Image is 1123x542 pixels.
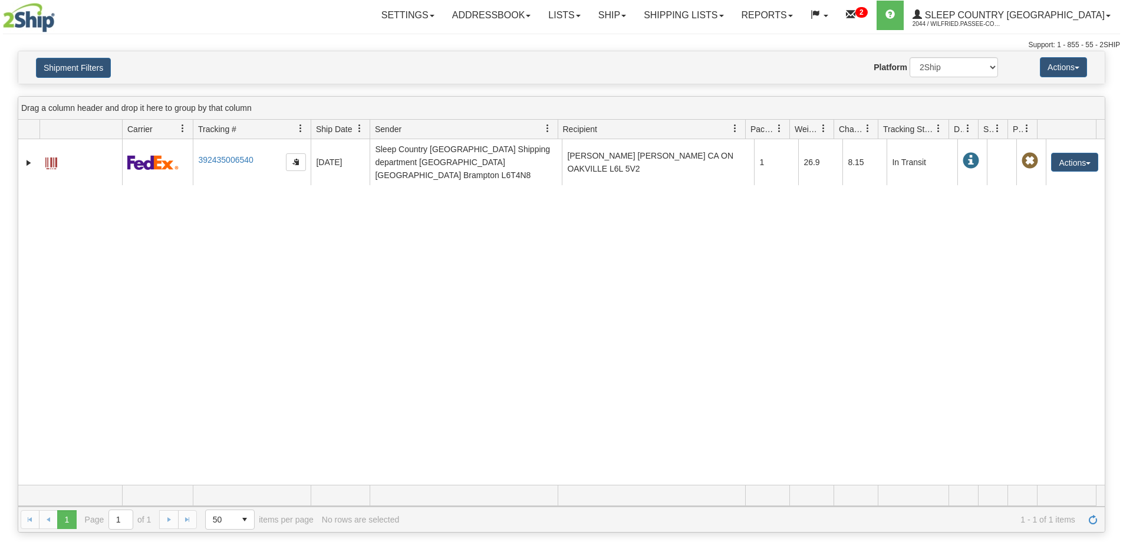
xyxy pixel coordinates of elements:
a: Settings [373,1,443,30]
a: Reports [733,1,802,30]
td: 8.15 [842,139,887,185]
span: 2044 / Wilfried.Passee-Coutrin [913,18,1001,30]
span: Weight [795,123,819,135]
td: In Transit [887,139,957,185]
a: 2 [837,1,877,30]
button: Actions [1051,153,1098,172]
a: Lists [539,1,589,30]
a: Weight filter column settings [814,119,834,139]
a: Sender filter column settings [538,119,558,139]
a: Sleep Country [GEOGRAPHIC_DATA] 2044 / Wilfried.Passee-Coutrin [904,1,1119,30]
span: Page of 1 [85,510,152,530]
iframe: chat widget [1096,211,1122,331]
td: 1 [754,139,798,185]
span: Tracking # [198,123,236,135]
span: Page 1 [57,510,76,529]
div: Support: 1 - 855 - 55 - 2SHIP [3,40,1120,50]
a: Addressbook [443,1,540,30]
a: Tracking Status filter column settings [928,119,949,139]
a: Ship Date filter column settings [350,119,370,139]
span: Sender [375,123,401,135]
img: logo2044.jpg [3,3,55,32]
sup: 2 [855,7,868,18]
span: Delivery Status [954,123,964,135]
span: Recipient [563,123,597,135]
a: Packages filter column settings [769,119,789,139]
a: Shipment Issues filter column settings [987,119,1007,139]
div: grid grouping header [18,97,1105,120]
span: Shipment Issues [983,123,993,135]
input: Page 1 [109,510,133,529]
a: Delivery Status filter column settings [958,119,978,139]
a: Ship [590,1,635,30]
span: Pickup Not Assigned [1022,153,1038,169]
a: Expand [23,157,35,169]
td: [PERSON_NAME] [PERSON_NAME] CA ON OAKVILLE L6L 5V2 [562,139,754,185]
button: Actions [1040,57,1087,77]
div: No rows are selected [322,515,400,524]
button: Copy to clipboard [286,153,306,171]
td: 26.9 [798,139,842,185]
span: Carrier [127,123,153,135]
a: Charge filter column settings [858,119,878,139]
a: Label [45,152,57,171]
label: Platform [874,61,907,73]
span: select [235,510,254,529]
span: 50 [213,514,228,525]
span: Tracking Status [883,123,934,135]
a: Recipient filter column settings [725,119,745,139]
a: Carrier filter column settings [173,119,193,139]
a: Pickup Status filter column settings [1017,119,1037,139]
td: [DATE] [311,139,370,185]
span: Packages [750,123,775,135]
a: Shipping lists [635,1,732,30]
td: Sleep Country [GEOGRAPHIC_DATA] Shipping department [GEOGRAPHIC_DATA] [GEOGRAPHIC_DATA] Brampton ... [370,139,562,185]
span: Sleep Country [GEOGRAPHIC_DATA] [922,10,1105,20]
a: Refresh [1084,510,1102,529]
span: In Transit [963,153,979,169]
span: 1 - 1 of 1 items [407,515,1075,524]
span: Charge [839,123,864,135]
span: Page sizes drop down [205,510,255,530]
span: Ship Date [316,123,352,135]
a: 392435006540 [198,155,253,165]
span: Pickup Status [1013,123,1023,135]
img: 2 - FedEx Express® [127,155,179,170]
button: Shipment Filters [36,58,111,78]
span: items per page [205,510,314,530]
a: Tracking # filter column settings [291,119,311,139]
